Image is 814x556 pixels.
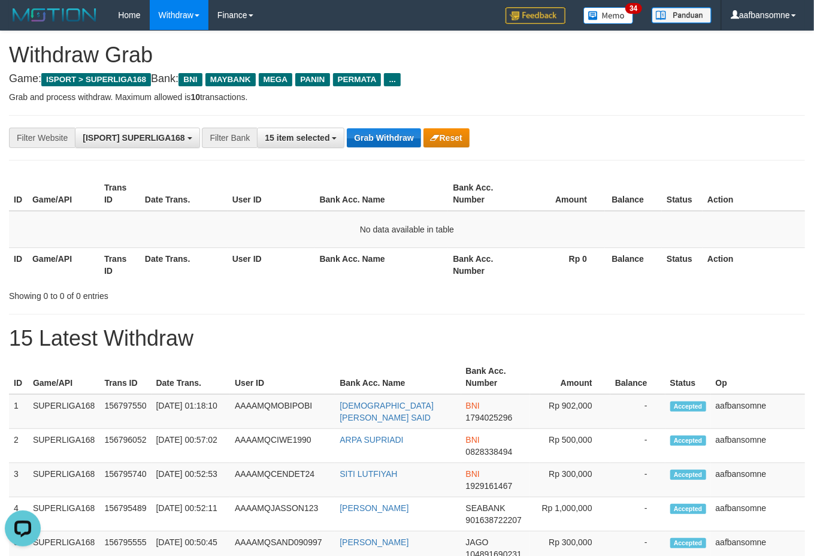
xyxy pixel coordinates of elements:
th: User ID [228,247,315,282]
span: Accepted [670,401,706,412]
button: Grab Withdraw [347,128,420,147]
th: Bank Acc. Name [315,247,449,282]
div: Filter Website [9,128,75,148]
span: PANIN [295,73,329,86]
td: [DATE] 00:52:11 [152,497,231,531]
a: SITI LUTFIYAH [340,469,397,479]
th: Balance [605,247,662,282]
td: SUPERLIGA168 [28,497,100,531]
div: Filter Bank [202,128,257,148]
td: - [610,463,665,497]
span: BNI [466,435,480,445]
th: Bank Acc. Number [448,247,520,282]
th: Date Trans. [140,247,228,282]
td: 4 [9,497,28,531]
button: [ISPORT] SUPERLIGA168 [75,128,199,148]
td: SUPERLIGA168 [28,463,100,497]
img: MOTION_logo.png [9,6,100,24]
th: Date Trans. [140,177,228,211]
img: Feedback.jpg [506,7,565,24]
td: - [610,394,665,429]
td: Rp 902,000 [530,394,610,429]
td: 156795740 [99,463,151,497]
th: Amount [520,177,605,211]
td: AAAAMQCIWE1990 [230,429,335,463]
button: Reset [423,128,470,147]
th: Game/API [28,247,99,282]
a: [PERSON_NAME] [340,537,408,547]
td: SUPERLIGA168 [28,429,100,463]
th: Game/API [28,177,99,211]
th: ID [9,360,28,394]
td: AAAAMQCENDET24 [230,463,335,497]
a: [PERSON_NAME] [340,503,408,513]
span: [ISPORT] SUPERLIGA168 [83,133,184,143]
td: - [610,429,665,463]
th: Status [662,247,703,282]
span: Copy 901638722207 to clipboard [466,515,522,525]
td: aafbansomne [711,429,805,463]
span: Copy 1929161467 to clipboard [466,481,513,491]
td: aafbansomne [711,394,805,429]
span: Accepted [670,504,706,514]
td: 156795489 [99,497,151,531]
th: Trans ID [99,360,151,394]
span: Copy 0828338494 to clipboard [466,447,513,457]
td: [DATE] 00:57:02 [152,429,231,463]
td: Rp 1,000,000 [530,497,610,531]
td: 1 [9,394,28,429]
img: Button%20Memo.svg [583,7,634,24]
th: Trans ID [99,177,140,211]
td: aafbansomne [711,497,805,531]
th: Amount [530,360,610,394]
h4: Game: Bank: [9,73,805,85]
td: 3 [9,463,28,497]
td: [DATE] 01:18:10 [152,394,231,429]
td: [DATE] 00:52:53 [152,463,231,497]
th: Game/API [28,360,100,394]
span: JAGO [466,537,489,547]
span: MEGA [259,73,293,86]
a: ARPA SUPRIADI [340,435,403,445]
h1: 15 Latest Withdraw [9,327,805,350]
th: Date Trans. [152,360,231,394]
th: Action [703,177,805,211]
th: Rp 0 [520,247,605,282]
td: AAAAMQJASSON123 [230,497,335,531]
span: MAYBANK [205,73,256,86]
td: SUPERLIGA168 [28,394,100,429]
th: User ID [230,360,335,394]
button: 15 item selected [257,128,344,148]
span: 15 item selected [265,133,329,143]
td: Rp 300,000 [530,463,610,497]
th: Bank Acc. Number [448,177,520,211]
td: aafbansomne [711,463,805,497]
span: ISPORT > SUPERLIGA168 [41,73,151,86]
th: Bank Acc. Number [461,360,530,394]
th: Bank Acc. Name [315,177,449,211]
span: ... [384,73,400,86]
h1: Withdraw Grab [9,43,805,67]
th: User ID [228,177,315,211]
th: Status [662,177,703,211]
span: SEABANK [466,503,506,513]
div: Showing 0 to 0 of 0 entries [9,285,330,302]
th: Bank Acc. Name [335,360,461,394]
a: [DEMOGRAPHIC_DATA][PERSON_NAME] SAID [340,401,434,422]
span: Copy 1794025296 to clipboard [466,413,513,422]
button: Open LiveChat chat widget [5,5,41,41]
th: Balance [605,177,662,211]
span: 34 [625,3,641,14]
span: BNI [178,73,202,86]
span: Accepted [670,436,706,446]
span: BNI [466,469,480,479]
th: ID [9,177,28,211]
td: - [610,497,665,531]
p: Grab and process withdraw. Maximum allowed is transactions. [9,91,805,103]
span: BNI [466,401,480,410]
th: ID [9,247,28,282]
td: 156796052 [99,429,151,463]
th: Status [665,360,711,394]
td: 2 [9,429,28,463]
th: Balance [610,360,665,394]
